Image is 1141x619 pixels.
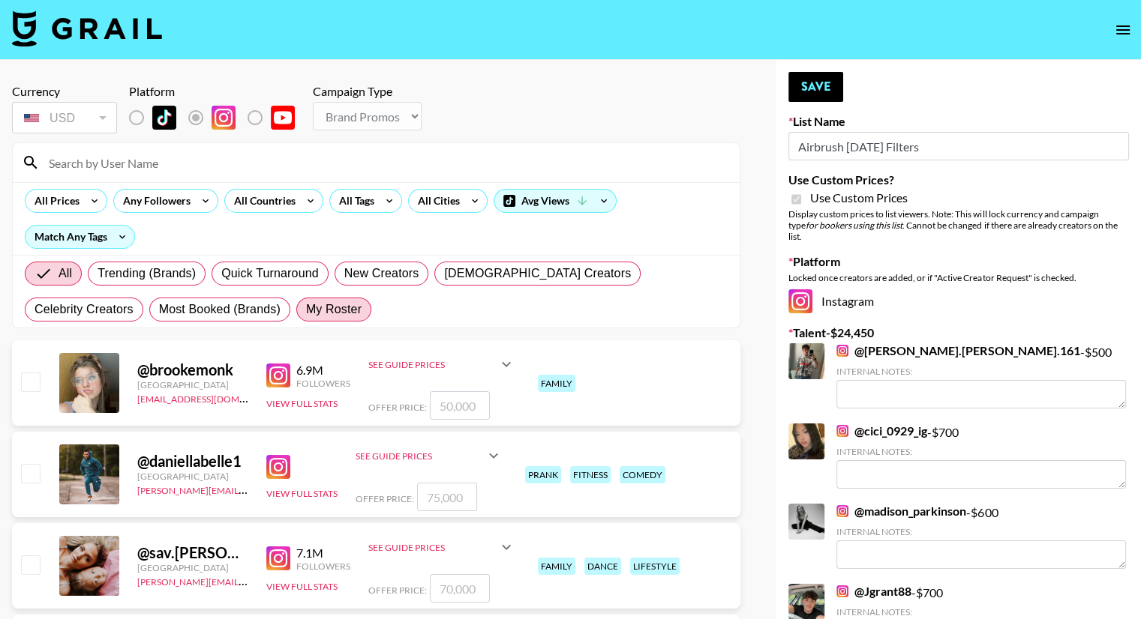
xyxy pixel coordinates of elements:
[525,466,561,483] div: prank
[788,172,1129,187] label: Use Custom Prices?
[836,425,848,437] img: Instagram
[137,379,248,390] div: [GEOGRAPHIC_DATA]
[137,471,248,482] div: [GEOGRAPHIC_DATA]
[137,452,248,471] div: @ daniellabelle1
[417,483,477,511] input: 75,000
[266,581,338,592] button: View Full Stats
[368,402,427,413] span: Offer Price:
[330,190,377,212] div: All Tags
[430,574,490,603] input: 70,000
[788,208,1129,242] div: Display custom prices to list viewers. Note: This will lock currency and campaign type . Cannot b...
[788,325,1129,340] label: Talent - $ 24,450
[137,360,248,379] div: @ brookemonk
[368,542,497,553] div: See Guide Prices
[12,99,117,136] div: Currency is locked to USD
[356,438,503,474] div: See Guide Prices
[788,289,812,313] img: Instagram
[836,345,848,357] img: Instagram
[26,226,134,248] div: Match Any Tags
[344,265,419,283] span: New Creators
[788,72,843,102] button: Save
[114,190,194,212] div: Any Followers
[296,363,350,378] div: 6.9M
[836,584,911,599] a: @Jgrant88
[129,84,307,99] div: Platform
[212,106,236,130] img: Instagram
[788,289,1129,313] div: Instagram
[620,466,665,483] div: comedy
[806,220,902,231] em: for bookers using this list
[1108,15,1138,45] button: open drawer
[584,558,621,575] div: dance
[836,366,1126,377] div: Internal Notes:
[368,529,515,565] div: See Guide Prices
[788,114,1129,129] label: List Name
[266,398,338,409] button: View Full Stats
[836,606,1126,618] div: Internal Notes:
[129,102,307,133] div: List locked to Instagram.
[836,343,1126,408] div: - $ 500
[836,423,927,438] a: @cici_0929_ig
[409,190,463,212] div: All Cities
[836,446,1126,457] div: Internal Notes:
[137,543,248,562] div: @ sav.[PERSON_NAME]
[836,504,1126,569] div: - $ 600
[137,573,359,588] a: [PERSON_NAME][EMAIL_ADDRESS][DOMAIN_NAME]
[271,106,295,130] img: YouTube
[313,84,422,99] div: Campaign Type
[494,190,616,212] div: Avg Views
[356,450,485,462] div: See Guide Prices
[137,390,288,405] a: [EMAIL_ADDRESS][DOMAIN_NAME]
[430,391,490,420] input: 50,000
[836,585,848,597] img: Instagram
[225,190,299,212] div: All Countries
[266,488,338,499] button: View Full Stats
[368,346,515,382] div: See Guide Prices
[538,558,575,575] div: family
[266,455,290,479] img: Instagram
[836,343,1079,358] a: @[PERSON_NAME].[PERSON_NAME].161
[810,190,908,205] span: Use Custom Prices
[368,585,427,596] span: Offer Price:
[98,265,196,283] span: Trending (Brands)
[12,84,117,99] div: Currency
[12,10,162,46] img: Grail Talent
[266,546,290,570] img: Instagram
[538,375,575,392] div: family
[836,504,966,519] a: @madison_parkinson
[368,359,497,370] div: See Guide Prices
[152,106,176,130] img: TikTok
[221,265,319,283] span: Quick Turnaround
[836,423,1126,489] div: - $ 700
[306,301,362,318] span: My Roster
[836,526,1126,537] div: Internal Notes:
[570,466,611,483] div: fitness
[788,254,1129,269] label: Platform
[444,265,631,283] span: [DEMOGRAPHIC_DATA] Creators
[836,505,848,517] img: Instagram
[59,265,72,283] span: All
[296,378,350,389] div: Followers
[266,363,290,387] img: Instagram
[296,546,350,561] div: 7.1M
[630,558,680,575] div: lifestyle
[137,482,359,496] a: [PERSON_NAME][EMAIL_ADDRESS][DOMAIN_NAME]
[26,190,83,212] div: All Prices
[137,562,248,573] div: [GEOGRAPHIC_DATA]
[15,105,114,131] div: USD
[788,272,1129,283] div: Locked once creators are added, or if "Active Creator Request" is checked.
[159,301,281,318] span: Most Booked (Brands)
[35,301,134,318] span: Celebrity Creators
[356,493,414,504] span: Offer Price:
[40,151,731,175] input: Search by User Name
[296,561,350,572] div: Followers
